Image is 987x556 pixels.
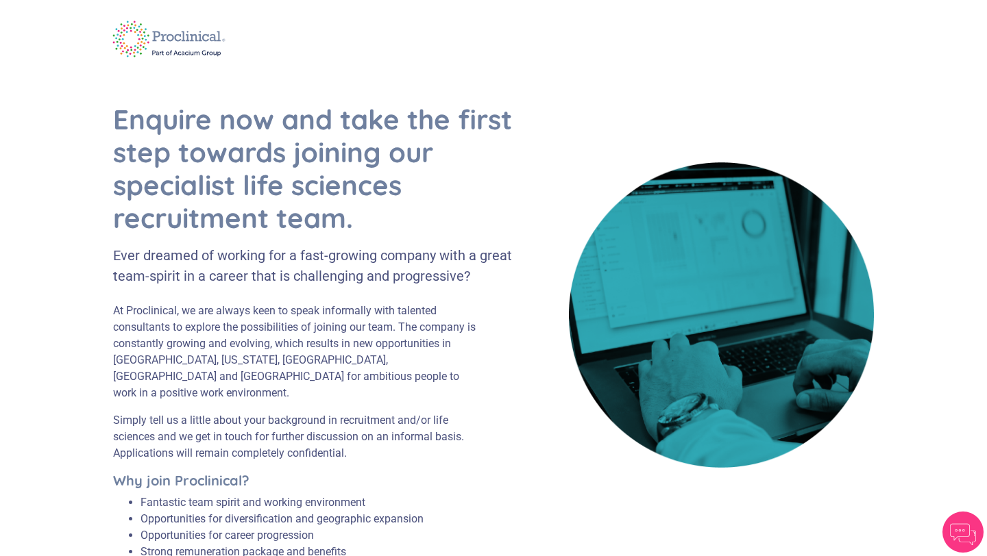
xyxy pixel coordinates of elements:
[141,494,424,511] li: Fantastic team spirit and working environment
[942,511,984,553] img: Chatbot
[141,511,424,527] li: Opportunities for diversification and geographic expansion
[113,303,483,401] p: At Proclinical, we are always keen to speak informally with talented consultants to explore the p...
[113,412,483,462] p: Simply tell us a little about your background in recruitment and/or life sciences and we get in t...
[569,162,874,467] img: book cover
[141,527,424,544] li: Opportunities for career progression
[113,103,515,234] h1: Enquire now and take the first step towards joining our specialist life sciences recruitment team.
[113,472,483,489] h5: Why join Proclinical?
[103,12,235,66] img: logo
[113,245,515,286] div: Ever dreamed of working for a fast-growing company with a great team-spirit in a career that is c...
